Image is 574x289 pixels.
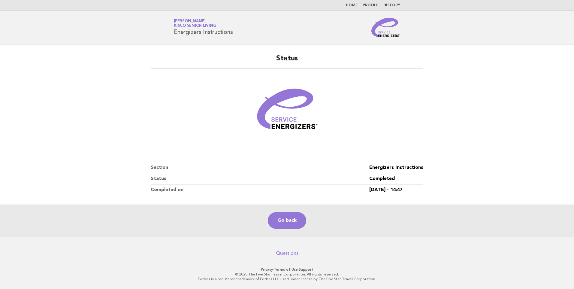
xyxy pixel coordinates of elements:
[383,4,400,7] a: History
[103,272,471,277] p: © 2025 The Five Star Travel Corporation. All rights reserved.
[151,184,369,195] dt: Completed on
[151,173,369,184] dt: Status
[261,267,273,272] a: Privacy
[174,20,233,35] h1: Energizers Instructions
[299,267,313,272] a: Support
[369,173,423,184] dd: Completed
[274,267,298,272] a: Terms of Use
[346,4,358,7] a: Home
[276,250,298,256] a: Questions
[369,184,423,195] dd: [DATE] - 14:47
[371,18,400,37] img: Service Energizers
[268,212,306,229] a: Go back
[151,54,423,68] h2: Status
[363,4,379,7] a: Profile
[369,162,423,173] dd: Energizers Instructions
[251,76,323,148] img: Verified
[103,277,471,281] p: Forbes is a registered trademark of Forbes LLC used under license by The Five Star Travel Corpora...
[174,24,216,28] span: Kisco Senior Living
[103,267,471,272] p: · ·
[151,162,369,173] dt: Section
[174,19,216,28] a: [PERSON_NAME]Kisco Senior Living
